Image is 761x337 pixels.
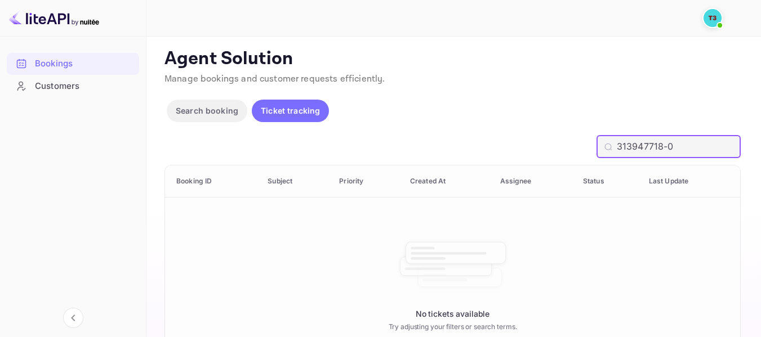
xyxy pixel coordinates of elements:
th: Status [574,165,640,197]
a: Customers [7,75,139,96]
th: Assignee [491,165,574,197]
span: Manage bookings and customer requests efficiently. [164,73,385,85]
input: Search by Booking ID [617,136,741,158]
th: Last Update [640,165,740,197]
th: Created At [401,165,491,197]
p: Ticket tracking [261,105,320,116]
p: No tickets available [416,308,489,320]
img: LiteAPI logo [9,9,99,27]
th: Subject [259,165,330,197]
div: Customers [7,75,139,97]
img: Traveloka 3PS03 [704,9,722,27]
img: No booking found [397,231,509,299]
th: Priority [330,165,401,197]
div: Bookings [7,53,139,75]
div: Customers [35,80,133,93]
p: Try adjusting your filters or search terms. [389,322,517,332]
p: Search booking [176,105,238,116]
p: Agent Solution [164,48,741,70]
a: Bookings [7,53,139,74]
button: Collapse navigation [63,308,83,328]
th: Booking ID [165,165,259,197]
div: Bookings [35,57,133,70]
